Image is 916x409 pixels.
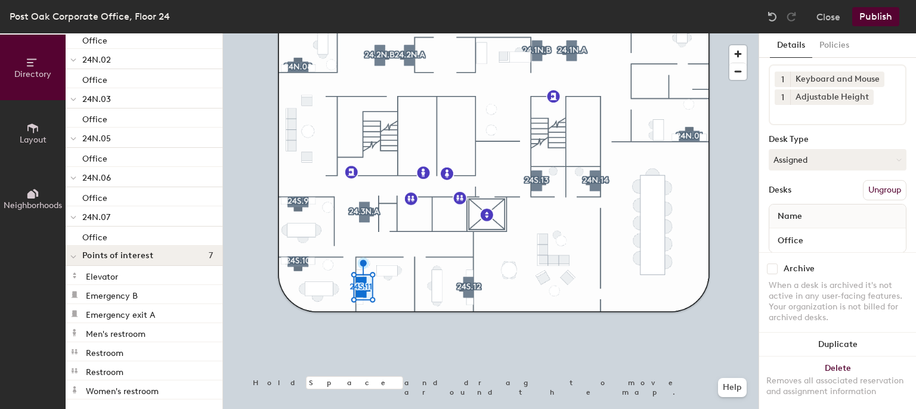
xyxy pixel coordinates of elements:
div: Adjustable Height [790,89,874,105]
p: Office [82,32,107,46]
button: Details [770,33,812,58]
p: Restroom [86,364,123,377]
span: 24N.02 [82,55,111,65]
button: 1 [775,72,790,87]
p: Women's restroom [86,383,159,396]
button: Duplicate [759,333,916,357]
button: 1 [775,89,790,105]
span: Name [772,206,808,227]
p: Restroom [86,345,123,358]
p: Elevator [86,268,118,282]
p: Office [82,229,107,243]
img: Undo [766,11,778,23]
button: Publish [852,7,899,26]
span: Points of interest [82,251,153,261]
button: Assigned [769,149,906,171]
span: 7 [209,251,213,261]
span: 24N.03 [82,94,111,104]
span: 24N.05 [82,134,111,144]
span: Directory [14,69,51,79]
div: Post Oak Corporate Office, Floor 24 [10,9,170,24]
span: 24N.06 [82,173,111,183]
button: Help [718,378,747,397]
div: Archive [784,264,815,274]
p: Men's restroom [86,326,146,339]
p: Office [82,150,107,164]
div: Keyboard and Mouse [790,72,884,87]
input: Unnamed desk [772,232,903,249]
span: 24N.07 [82,212,110,222]
button: Close [816,7,840,26]
span: Layout [20,135,47,145]
button: Ungroup [863,180,906,200]
p: Office [82,190,107,203]
div: Desks [769,185,791,195]
span: Neighborhoods [4,200,62,210]
div: Desk Type [769,135,906,144]
span: 1 [781,91,784,104]
img: Redo [785,11,797,23]
div: When a desk is archived it's not active in any user-facing features. Your organization is not bil... [769,280,906,323]
p: Office [82,72,107,85]
p: Emergency B [86,287,138,301]
p: Emergency exit A [86,306,155,320]
button: DeleteRemoves all associated reservation and assignment information [759,357,916,409]
div: Removes all associated reservation and assignment information [766,376,909,397]
span: 1 [781,73,784,86]
button: Policies [812,33,856,58]
p: Office [82,111,107,125]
